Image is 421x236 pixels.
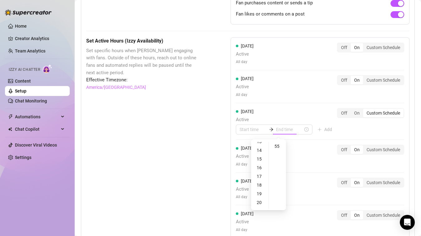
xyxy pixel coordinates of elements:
span: Active [236,51,254,58]
span: [DATE] [241,179,254,184]
div: On [351,109,363,117]
div: Open Intercom Messenger [400,215,415,230]
span: All day [236,92,254,98]
input: End time [276,126,303,133]
div: Off [338,145,351,154]
img: logo-BBDzfeDw.svg [5,9,52,16]
div: 20 [252,198,267,207]
h5: Set Active Hours (Izzy Availability) [86,37,199,45]
div: Custom Schedule [363,43,404,52]
div: 55 [270,142,285,151]
span: Fan likes or comments on a post [236,11,305,18]
img: Chat Copilot [8,127,12,131]
div: Custom Schedule [363,178,404,187]
span: [DATE] [241,76,254,81]
div: segmented control [337,178,404,188]
div: segmented control [337,145,404,155]
span: All day [236,194,254,200]
div: On [351,43,363,52]
div: Off [338,109,351,117]
div: 16 [252,163,267,172]
span: Active [236,218,254,226]
div: Off [338,43,351,52]
img: AI Chatter [43,64,52,73]
span: Active [236,116,337,124]
span: [DATE] [241,43,254,48]
span: Izzy AI Chatter [9,67,40,73]
div: Off [338,76,351,84]
button: Add [312,125,337,134]
div: On [351,76,363,84]
div: Custom Schedule [363,109,404,117]
span: [DATE] [241,109,254,114]
div: Off [338,211,351,220]
div: Off [338,178,351,187]
a: Content [15,79,31,84]
a: Home [15,24,27,29]
span: Active [236,153,254,160]
div: On [351,145,363,154]
a: Team Analytics [15,48,45,53]
div: 18 [252,181,267,189]
span: All day [236,161,254,167]
a: America/[GEOGRAPHIC_DATA] [86,84,146,91]
span: [DATE] [241,211,254,216]
div: 21 [252,207,267,216]
a: Settings [15,155,31,160]
span: All day [236,59,254,65]
span: [DATE] [241,146,254,151]
div: segmented control [337,75,404,85]
div: Custom Schedule [363,145,404,154]
span: Chat Copilot [15,124,59,134]
a: Chat Monitoring [15,98,47,103]
a: Discover Viral Videos [15,143,57,147]
a: Setup [15,88,26,93]
span: arrow-right [269,127,274,132]
div: segmented control [337,108,404,118]
span: Active [236,83,254,91]
div: On [351,211,363,220]
div: Custom Schedule [363,76,404,84]
div: 17 [252,172,267,181]
div: 19 [252,189,267,198]
span: Active [236,186,254,193]
input: Start time [240,126,267,133]
div: segmented control [337,43,404,52]
span: Effective Timezone: [86,76,199,84]
span: All day [236,227,254,233]
a: Creator Analytics [15,34,65,43]
div: segmented control [337,210,404,220]
span: thunderbolt [8,114,13,119]
div: Custom Schedule [363,211,404,220]
div: 14 [252,146,267,155]
span: Automations [15,112,59,122]
span: Set specific hours when [PERSON_NAME] engaging with fans. Outside of these hours, reach out to on... [86,47,199,76]
div: 15 [252,155,267,163]
div: On [351,178,363,187]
